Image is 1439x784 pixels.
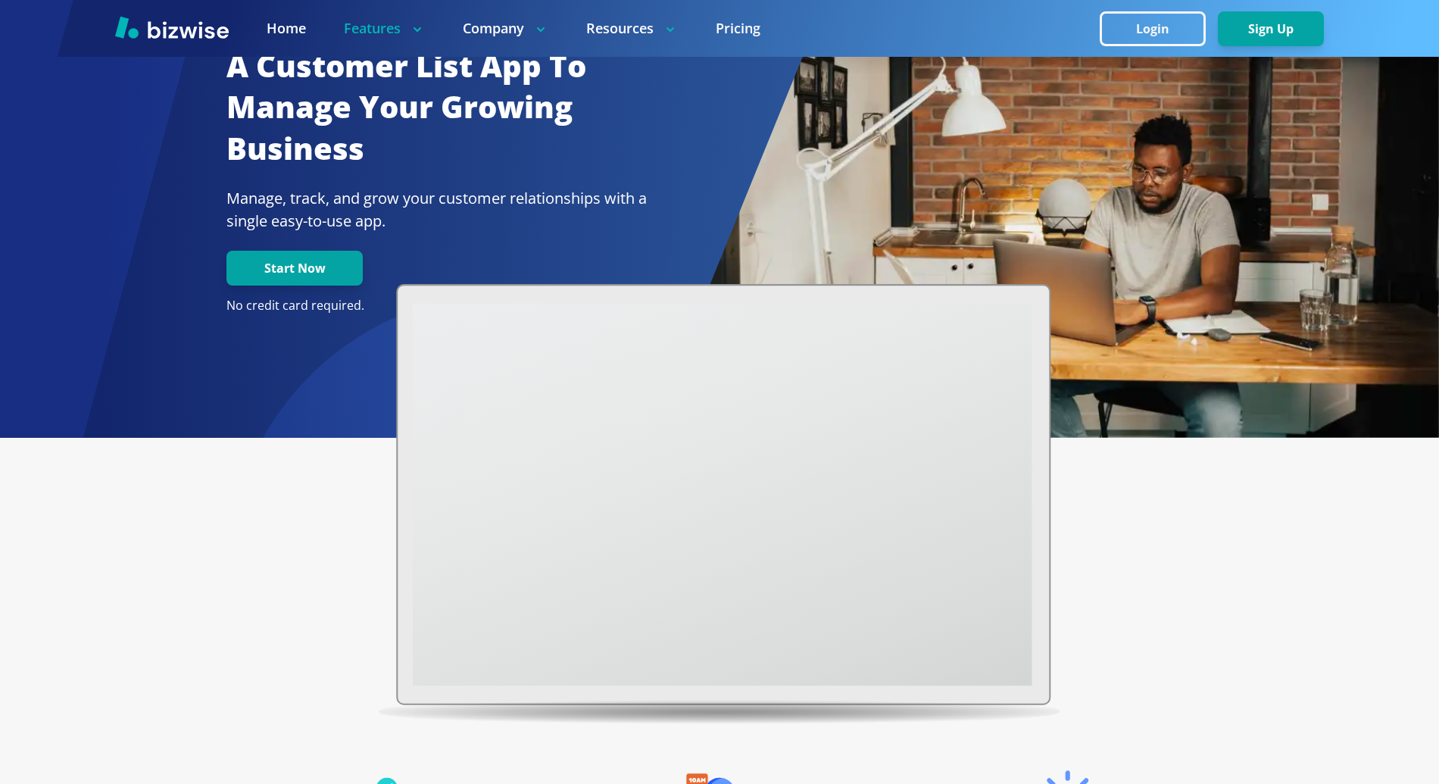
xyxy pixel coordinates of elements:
p: No credit card required. [226,298,648,314]
h2: A Customer List App To Manage Your Growing Business [226,45,648,169]
button: Sign Up [1218,11,1324,46]
a: Pricing [716,19,760,38]
a: Login [1100,22,1218,36]
p: Company [463,19,548,38]
p: Manage, track, and grow your customer relationships with a single easy-to-use app. [226,187,648,233]
img: Bizwise Logo [115,16,229,39]
button: Login [1100,11,1206,46]
p: Resources [586,19,678,38]
p: Features [344,19,425,38]
a: Start Now [226,261,363,276]
button: Start Now [226,251,363,286]
a: Sign Up [1218,22,1324,36]
a: Home [267,19,306,38]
